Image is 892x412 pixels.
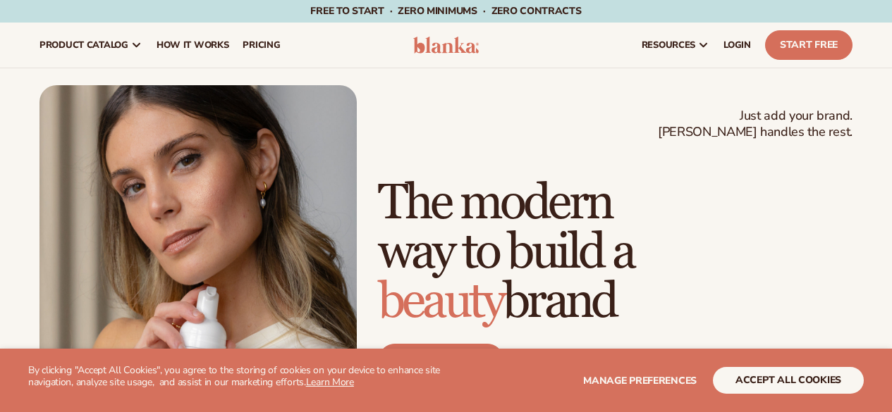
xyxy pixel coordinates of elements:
p: By clicking "Accept All Cookies", you agree to the storing of cookies on your device to enhance s... [28,365,446,389]
a: Learn More [306,375,354,389]
img: logo [413,37,479,54]
a: Start free [378,344,504,377]
button: accept all cookies [713,367,864,394]
span: How It Works [157,39,229,51]
span: product catalog [39,39,128,51]
span: LOGIN [723,39,751,51]
button: Manage preferences [583,367,697,394]
span: Just add your brand. [PERSON_NAME] handles the rest. [658,108,853,141]
a: resources [635,23,716,68]
span: beauty [378,272,503,332]
a: product catalog [32,23,149,68]
span: resources [642,39,695,51]
a: Start Free [765,30,853,60]
span: Manage preferences [583,374,697,387]
span: pricing [243,39,280,51]
a: LOGIN [716,23,758,68]
a: pricing [236,23,287,68]
a: How It Works [149,23,236,68]
h1: The modern way to build a brand [378,179,853,327]
span: Free to start · ZERO minimums · ZERO contracts [310,4,581,18]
